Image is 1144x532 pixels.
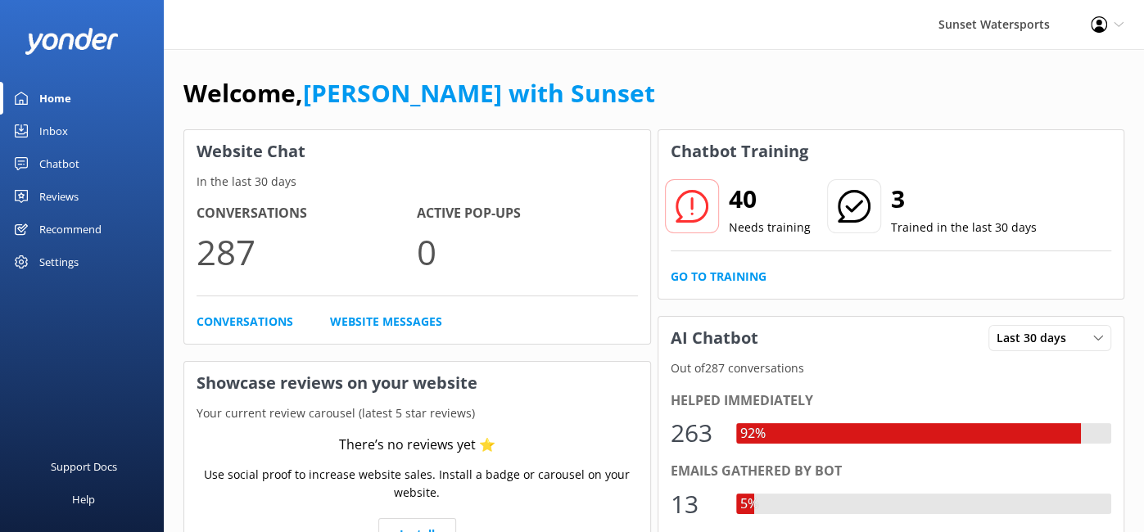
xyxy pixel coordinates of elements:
p: Your current review carousel (latest 5 star reviews) [184,404,650,422]
h3: Website Chat [184,130,650,173]
div: 263 [671,413,720,453]
p: 0 [417,224,637,279]
div: 92% [736,423,770,444]
p: In the last 30 days [184,173,650,191]
h1: Welcome, [183,74,655,113]
div: Emails gathered by bot [671,461,1112,482]
div: Chatbot [39,147,79,180]
h3: AI Chatbot [658,317,771,359]
div: Help [72,483,95,516]
div: Reviews [39,180,79,213]
p: Trained in the last 30 days [891,219,1037,237]
h3: Showcase reviews on your website [184,362,650,404]
a: Go to Training [671,268,766,286]
div: Support Docs [51,450,117,483]
div: Settings [39,246,79,278]
div: Recommend [39,213,102,246]
p: Use social proof to increase website sales. Install a badge or carousel on your website. [197,466,638,503]
p: 287 [197,224,417,279]
a: [PERSON_NAME] with Sunset [303,76,655,110]
h4: Conversations [197,203,417,224]
a: Website Messages [330,313,442,331]
a: Conversations [197,313,293,331]
h2: 40 [729,179,811,219]
div: There’s no reviews yet ⭐ [339,435,495,456]
p: Needs training [729,219,811,237]
span: Last 30 days [997,329,1076,347]
div: Home [39,82,71,115]
div: Helped immediately [671,390,1112,412]
div: Inbox [39,115,68,147]
h2: 3 [891,179,1037,219]
h3: Chatbot Training [658,130,821,173]
div: 13 [671,485,720,524]
img: yonder-white-logo.png [25,28,119,55]
p: Out of 287 conversations [658,359,1124,377]
div: 5% [736,494,762,515]
h4: Active Pop-ups [417,203,637,224]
